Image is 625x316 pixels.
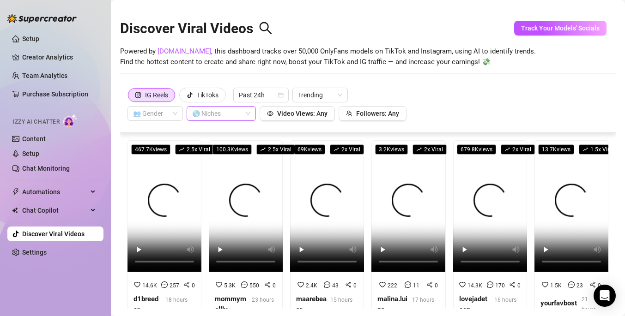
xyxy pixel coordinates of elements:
span: 2.4K [306,282,317,289]
span: heart [297,281,304,288]
a: Settings [22,249,47,256]
a: Purchase Subscription [22,90,88,98]
span: 2.5 x Viral [256,144,295,155]
span: calendar [278,92,284,98]
a: Team Analytics [22,72,67,79]
span: Followers: Any [356,110,399,117]
span: 1.5K [550,282,562,289]
a: Setup [22,35,39,42]
span: team [346,110,352,117]
img: AI Chatter [63,114,78,127]
span: share-alt [183,281,190,288]
span: 18 hours ago [165,297,188,313]
div: Open Intercom Messenger [594,285,616,307]
span: heart [134,281,140,288]
span: Automations [22,185,88,199]
span: 11 [413,282,419,289]
span: share-alt [589,281,596,288]
span: eye [267,110,273,117]
span: message [487,281,493,288]
h2: Discover Viral Videos [120,20,273,37]
span: 17 hours ago [412,297,434,313]
span: 14.3K [467,282,482,289]
span: 3.2K views [375,144,408,155]
div: IG Reels [145,88,168,102]
span: Izzy AI Chatter [13,118,60,126]
span: 23 hours ago [252,297,274,313]
span: 679.8K views [457,144,496,155]
span: rise [334,147,339,152]
span: tik-tok [187,92,193,98]
span: Past 24h [239,88,283,102]
span: 5.3K [224,282,236,289]
span: 2 x Viral [413,144,447,155]
a: Creator Analytics [22,50,96,65]
span: rise [583,147,588,152]
a: Chat Monitoring [22,165,70,172]
span: heart [459,281,466,288]
span: rise [416,147,422,152]
span: 0 [273,282,276,289]
span: message [241,281,248,288]
span: rise [504,147,510,152]
span: 0 [353,282,357,289]
span: message [405,281,411,288]
span: 257 [170,282,179,289]
strong: maarebeaar [296,295,327,314]
span: 0 [517,282,521,289]
span: search [259,21,273,35]
span: share-alt [264,281,271,288]
strong: mommymollly [215,295,246,314]
span: message [324,281,330,288]
span: 2 x Viral [501,144,535,155]
span: 467.7K views [131,144,170,155]
span: 0 [435,282,438,289]
span: 0 [192,282,195,289]
span: 2 x Viral [330,144,364,155]
a: Discover Viral Videos [22,230,85,238]
span: 222 [388,282,397,289]
span: message [568,281,575,288]
span: instagram [135,92,141,98]
strong: lovejadeteen [459,295,487,314]
span: share-alt [345,281,352,288]
span: share-alt [426,281,433,288]
span: 23 [576,282,583,289]
span: heart [379,281,386,288]
span: Powered by , this dashboard tracks over 50,000 OnlyFans models on TikTok and Instagram, using AI ... [120,46,536,68]
span: 15 hours ago [330,297,352,313]
a: Content [22,135,46,143]
span: heart [542,281,548,288]
span: Video Views: Any [277,110,328,117]
button: Track Your Models' Socials [514,21,607,36]
div: TikToks [197,88,218,102]
button: Followers: Any [339,106,407,121]
strong: malina.luina [377,295,407,314]
img: Chat Copilot [12,207,18,214]
span: Track Your Models' Socials [521,24,600,32]
span: 170 [495,282,505,289]
span: 13.7K views [538,144,574,155]
span: heart [216,281,222,288]
span: 550 [249,282,259,289]
a: [DOMAIN_NAME] [158,47,211,55]
button: Video Views: Any [260,106,335,121]
a: Setup [22,150,39,157]
span: 14.6K [142,282,157,289]
span: 0 [598,282,601,289]
span: rise [260,147,266,152]
img: logo-BBDzfeDw.svg [7,14,77,23]
span: 16 hours ago [494,297,516,313]
span: thunderbolt [12,188,19,196]
strong: d1breeder [133,295,158,314]
span: share-alt [509,281,516,288]
span: Chat Copilot [22,203,88,218]
span: 2.5 x Viral [175,144,214,155]
span: 100.3K views [212,144,252,155]
span: rise [179,147,184,152]
span: message [161,281,168,288]
span: 1.5 x Viral [579,144,618,155]
span: 69K views [294,144,325,155]
span: 43 [332,282,339,289]
span: Trending [298,88,342,102]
